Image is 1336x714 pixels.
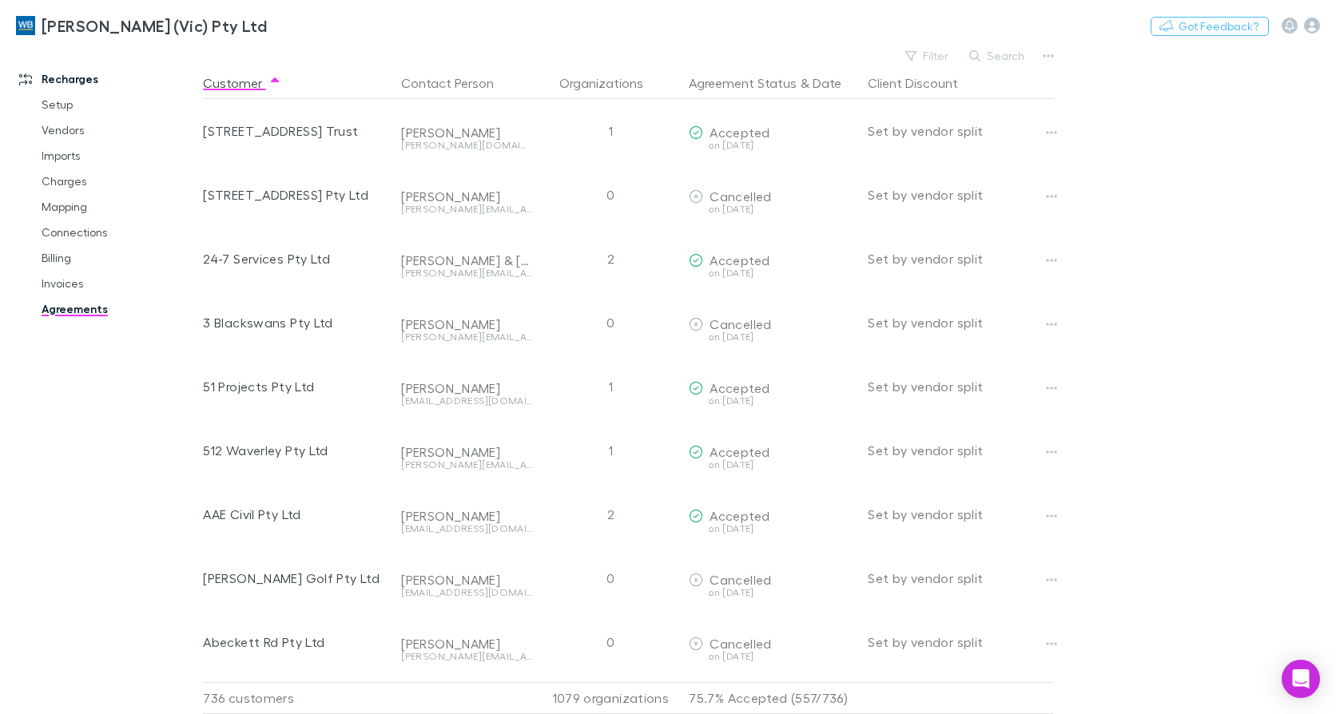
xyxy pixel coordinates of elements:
[868,482,1053,546] div: Set by vendor split
[689,652,855,661] div: on [DATE]
[559,67,662,99] button: Organizations
[26,117,212,143] a: Vendors
[710,125,769,140] span: Accepted
[689,204,855,214] div: on [DATE]
[710,252,769,268] span: Accepted
[401,268,532,278] div: [PERSON_NAME][EMAIL_ADDRESS][DOMAIN_NAME]
[401,396,532,406] div: [EMAIL_ADDRESS][DOMAIN_NAME]
[401,125,532,141] div: [PERSON_NAME]
[689,588,855,597] div: on [DATE]
[401,572,532,588] div: [PERSON_NAME]
[710,188,771,204] span: Cancelled
[401,524,532,534] div: [EMAIL_ADDRESS][DOMAIN_NAME]
[203,546,388,610] div: [PERSON_NAME] Golf Pty Ltd
[710,444,769,459] span: Accepted
[897,46,958,65] button: Filter
[401,252,532,268] div: [PERSON_NAME] & [PERSON_NAME]
[868,610,1053,674] div: Set by vendor split
[689,460,855,470] div: on [DATE]
[203,355,388,418] div: 51 Projects Pty Ltd
[868,291,1053,355] div: Set by vendor split
[401,332,532,342] div: [PERSON_NAME][EMAIL_ADDRESS][DOMAIN_NAME]
[3,66,212,92] a: Recharges
[539,291,682,355] div: 0
[203,163,388,227] div: [STREET_ADDRESS] Pty Ltd
[203,610,388,674] div: Abeckett Rd Pty Ltd
[26,296,212,322] a: Agreements
[203,291,388,355] div: 3 Blackswans Pty Ltd
[26,143,212,169] a: Imports
[868,227,1053,291] div: Set by vendor split
[689,141,855,150] div: on [DATE]
[401,67,513,99] button: Contact Person
[401,141,532,150] div: [PERSON_NAME][DOMAIN_NAME][EMAIL_ADDRESS][PERSON_NAME][DOMAIN_NAME]
[401,460,532,470] div: [PERSON_NAME][EMAIL_ADDRESS][DOMAIN_NAME]
[26,92,212,117] a: Setup
[813,67,841,99] button: Date
[1282,660,1320,698] div: Open Intercom Messenger
[26,220,212,245] a: Connections
[401,316,532,332] div: [PERSON_NAME]
[689,67,797,99] button: Agreement Status
[539,227,682,291] div: 2
[401,652,532,661] div: [PERSON_NAME][EMAIL_ADDRESS][DOMAIN_NAME]
[539,682,682,714] div: 1079 organizations
[401,380,532,396] div: [PERSON_NAME]
[203,682,395,714] div: 736 customers
[203,482,388,546] div: AAE Civil Pty Ltd
[203,418,388,482] div: 512 Waverley Pty Ltd
[42,16,267,35] h3: [PERSON_NAME] (Vic) Pty Ltd
[868,163,1053,227] div: Set by vendor split
[401,204,532,214] div: [PERSON_NAME][EMAIL_ADDRESS][DOMAIN_NAME]
[539,546,682,610] div: 0
[689,683,855,713] p: 75.7% Accepted (557/736)
[539,163,682,227] div: 0
[961,46,1034,65] button: Search
[401,636,532,652] div: [PERSON_NAME]
[539,482,682,546] div: 2
[868,418,1053,482] div: Set by vendor split
[868,99,1053,163] div: Set by vendor split
[689,332,855,342] div: on [DATE]
[203,67,281,99] button: Customer
[1151,17,1269,36] button: Got Feedback?
[539,99,682,163] div: 1
[26,245,212,271] a: Billing
[710,380,769,395] span: Accepted
[539,355,682,418] div: 1
[401,588,532,597] div: [EMAIL_ADDRESS][DOMAIN_NAME]
[689,396,855,406] div: on [DATE]
[868,355,1053,418] div: Set by vendor split
[710,572,771,587] span: Cancelled
[689,268,855,278] div: on [DATE]
[539,610,682,674] div: 0
[710,636,771,651] span: Cancelled
[16,16,35,35] img: William Buck (Vic) Pty Ltd's Logo
[26,169,212,194] a: Charges
[539,418,682,482] div: 1
[710,316,771,331] span: Cancelled
[868,546,1053,610] div: Set by vendor split
[401,508,532,524] div: [PERSON_NAME]
[203,99,388,163] div: [STREET_ADDRESS] Trust
[26,194,212,220] a: Mapping
[6,6,276,45] a: [PERSON_NAME] (Vic) Pty Ltd
[203,227,388,291] div: 24-7 Services Pty Ltd
[710,508,769,523] span: Accepted
[401,444,532,460] div: [PERSON_NAME]
[689,67,855,99] div: &
[26,271,212,296] a: Invoices
[868,67,977,99] button: Client Discount
[689,524,855,534] div: on [DATE]
[401,188,532,204] div: [PERSON_NAME]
